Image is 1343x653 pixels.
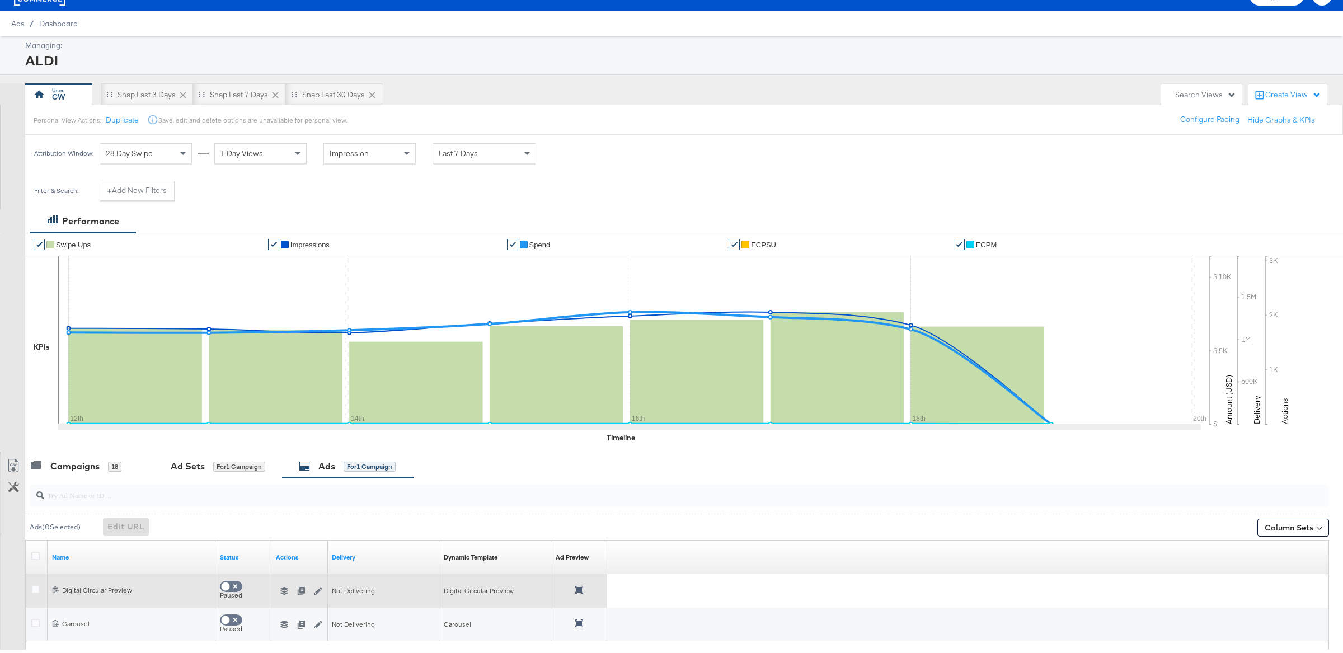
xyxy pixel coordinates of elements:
div: Snap Last 7 Days [210,90,268,100]
text: Actions [1280,398,1290,424]
button: Configure Pacing [1172,110,1247,130]
span: Last 7 Days [439,148,478,158]
div: Not Delivering [332,586,435,595]
div: Filter & Search: [34,187,79,195]
span: 28 Day Swipe [106,148,153,158]
span: Impressions [290,241,330,249]
span: 1 Day Views [220,148,263,158]
a: ✔ [729,239,740,250]
span: / [24,19,39,28]
div: Drag to reorder tab [199,91,205,97]
a: Dashboard [39,19,78,28]
button: Column Sets [1257,519,1329,537]
div: Attribution Window: [34,149,94,157]
div: Carousel [444,620,547,629]
a: Shows the current state of your Ad. [220,553,267,562]
span: Impression [330,148,369,158]
div: Create View [1265,90,1321,101]
div: Digital Circular Preview [444,586,547,595]
span: eCPM [976,241,997,249]
div: for 1 Campaign [344,462,396,472]
div: Timeline [607,433,635,443]
span: Swipe Ups [56,241,91,249]
div: Campaigns [50,460,100,473]
span: Spend [529,241,551,249]
strong: + [107,185,112,196]
a: ✔ [268,239,279,250]
div: KPIs [34,342,50,353]
div: Carousel [62,619,211,628]
div: 18 [108,462,121,472]
div: Dynamic Template [444,553,497,562]
div: Drag to reorder tab [106,91,112,97]
a: ✔ [954,239,965,250]
button: Hide Graphs & KPIs [1247,115,1315,125]
div: Ads ( 0 Selected) [30,522,81,532]
div: Snap Last 30 Days [302,90,365,100]
text: Amount (USD) [1224,375,1234,424]
a: ✔ [507,239,518,250]
div: Ads [318,460,335,473]
div: Performance [62,215,119,228]
a: Preview of your Ad. [556,553,589,562]
div: Paused [220,624,267,633]
text: Delivery [1252,396,1262,424]
div: Search Views [1175,90,1236,100]
div: ALDI [25,51,1329,70]
div: Paused [220,591,267,600]
input: Try Ad Name or ID ... [44,480,1208,502]
div: Digital Circular Preview [62,586,211,595]
div: Save, edit and delete options are unavailable for personal view. [158,116,347,125]
div: for 1 Campaign [213,462,265,472]
span: Ads [11,19,24,28]
div: Drag to reorder tab [291,91,297,97]
a: Dynamic Template applied to your Ad. [444,553,497,562]
div: Managing: [25,40,1329,51]
a: Reflects the ability of your Ad to achieve delivery based on ad states, schedule and budget. [332,553,435,562]
div: CW [52,92,65,102]
div: Snap Last 3 Days [118,90,176,100]
a: Actions for the Ad. [276,553,323,562]
button: Duplicate [106,115,139,125]
button: +Add New Filters [100,181,175,201]
span: eCPSU [751,241,776,249]
div: Ad Sets [171,460,205,473]
div: Ad Preview [556,553,589,562]
div: Not Delivering [332,620,435,629]
div: Personal View Actions: [34,116,101,125]
a: Ad Name. [52,553,211,562]
a: ✔ [34,239,45,250]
